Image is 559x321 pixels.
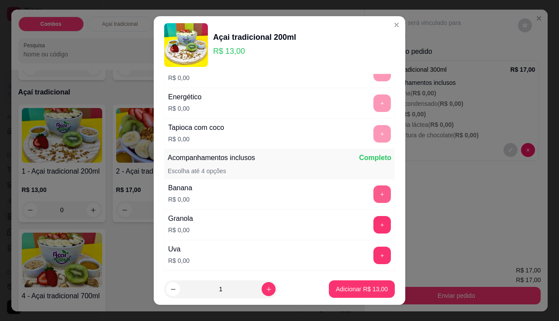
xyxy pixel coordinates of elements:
div: Granola [168,213,193,224]
div: Uva [168,244,190,255]
p: Completo [359,153,391,163]
p: Escolha até 4 opções [168,167,226,175]
p: R$ 0,00 [168,104,202,113]
img: product-image [164,23,208,67]
p: R$ 0,00 [168,135,224,143]
p: R$ 0,00 [168,226,193,234]
p: R$ 0,00 [168,256,190,265]
div: Açai tradicional 200ml [213,31,296,43]
button: Adicionar R$ 13,00 [329,280,395,298]
button: decrease-product-quantity [166,282,180,296]
div: Tapioca com coco [168,122,224,133]
button: add [373,185,391,203]
button: Close [390,18,404,32]
button: increase-product-quantity [262,282,276,296]
p: Adicionar R$ 13,00 [336,285,388,293]
div: Banana [168,183,192,193]
p: Acompanhamentos inclusos [168,153,255,163]
button: add [373,216,391,234]
div: Energético [168,92,202,102]
p: R$ 0,00 [168,73,217,82]
button: add [373,247,391,264]
p: R$ 0,00 [168,195,192,204]
p: R$ 13,00 [213,45,296,57]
